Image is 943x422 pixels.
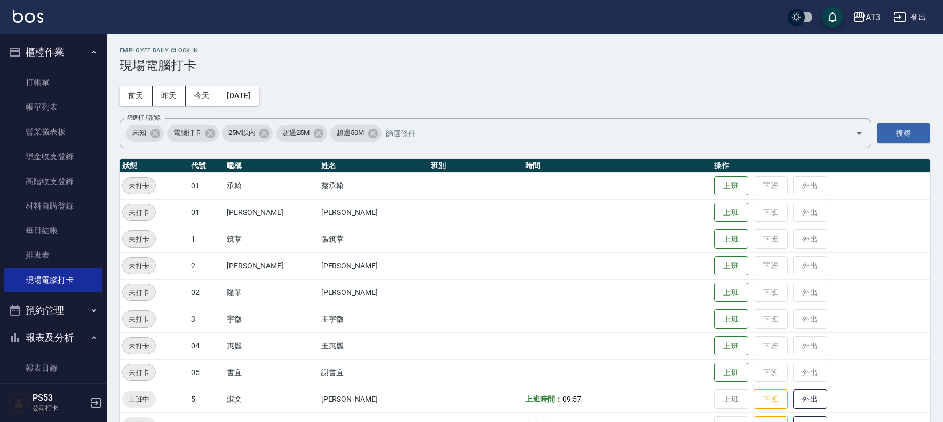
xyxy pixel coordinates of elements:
button: 上班 [714,229,748,249]
button: 報表及分析 [4,324,102,352]
th: 代號 [188,159,224,173]
td: [PERSON_NAME] [319,199,429,226]
span: 未打卡 [123,340,155,352]
button: [DATE] [218,86,259,106]
button: 下班 [754,389,788,409]
input: 篩選條件 [383,124,837,142]
td: 02 [188,279,224,306]
a: 現金收支登錄 [4,144,102,169]
a: 報表目錄 [4,356,102,380]
td: 王惠麗 [319,332,429,359]
button: 上班 [714,363,748,383]
td: [PERSON_NAME] [319,386,429,412]
span: 未打卡 [123,367,155,378]
td: [PERSON_NAME] [224,199,319,226]
td: 01 [188,172,224,199]
th: 操作 [711,159,930,173]
a: 每日結帳 [4,218,102,243]
div: 25M以內 [222,125,273,142]
p: 公司打卡 [33,403,87,413]
span: 未打卡 [123,260,155,272]
span: 上班中 [122,394,156,405]
td: 5 [188,386,224,412]
b: 上班時間： [525,395,562,403]
td: [PERSON_NAME] [319,279,429,306]
span: 超過25M [276,128,316,138]
button: 昨天 [153,86,186,106]
a: 材料自購登錄 [4,194,102,218]
button: 上班 [714,309,748,329]
a: 帳單列表 [4,95,102,120]
td: 王宇徵 [319,306,429,332]
h3: 現場電腦打卡 [120,58,930,73]
td: 惠麗 [224,332,319,359]
h2: Employee Daily Clock In [120,47,930,54]
div: 超過25M [276,125,327,142]
h5: PS53 [33,393,87,403]
span: 未打卡 [123,314,155,325]
div: AT3 [866,11,881,24]
a: 店家日報表 [4,380,102,405]
span: 未打卡 [123,180,155,192]
label: 篩選打卡記錄 [127,114,161,122]
span: 25M以內 [222,128,262,138]
button: 上班 [714,336,748,356]
span: 09:57 [562,395,581,403]
a: 高階收支登錄 [4,169,102,194]
td: [PERSON_NAME] [319,252,429,279]
div: 超過50M [330,125,382,142]
span: 超過50M [330,128,370,138]
button: Open [851,125,868,142]
td: 謝書宜 [319,359,429,386]
th: 暱稱 [224,159,319,173]
a: 現場電腦打卡 [4,268,102,292]
span: 電腦打卡 [167,128,208,138]
td: 宇徵 [224,306,319,332]
a: 打帳單 [4,70,102,95]
th: 班別 [428,159,522,173]
td: 淑文 [224,386,319,412]
button: 預約管理 [4,297,102,324]
td: 2 [188,252,224,279]
th: 姓名 [319,159,429,173]
button: 櫃檯作業 [4,38,102,66]
td: 05 [188,359,224,386]
td: 蔡承翰 [319,172,429,199]
td: 04 [188,332,224,359]
span: 未打卡 [123,234,155,245]
div: 電腦打卡 [167,125,219,142]
button: 外出 [793,389,827,409]
a: 排班表 [4,243,102,267]
td: 張筑葶 [319,226,429,252]
button: AT3 [849,6,885,28]
div: 未知 [126,125,164,142]
span: 未打卡 [123,207,155,218]
th: 時間 [522,159,711,173]
img: Person [9,392,30,413]
span: 未打卡 [123,287,155,298]
button: save [822,6,843,28]
td: 筑葶 [224,226,319,252]
td: 3 [188,306,224,332]
button: 搜尋 [877,123,930,143]
td: [PERSON_NAME] [224,252,319,279]
button: 上班 [714,203,748,222]
img: Logo [13,10,43,23]
span: 未知 [126,128,153,138]
button: 今天 [186,86,219,106]
button: 上班 [714,283,748,302]
button: 前天 [120,86,153,106]
th: 狀態 [120,159,188,173]
td: 承翰 [224,172,319,199]
button: 上班 [714,256,748,276]
td: 1 [188,226,224,252]
a: 營業儀表板 [4,120,102,144]
td: 01 [188,199,224,226]
td: 隆華 [224,279,319,306]
td: 書宜 [224,359,319,386]
button: 上班 [714,176,748,196]
button: 登出 [889,7,930,27]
